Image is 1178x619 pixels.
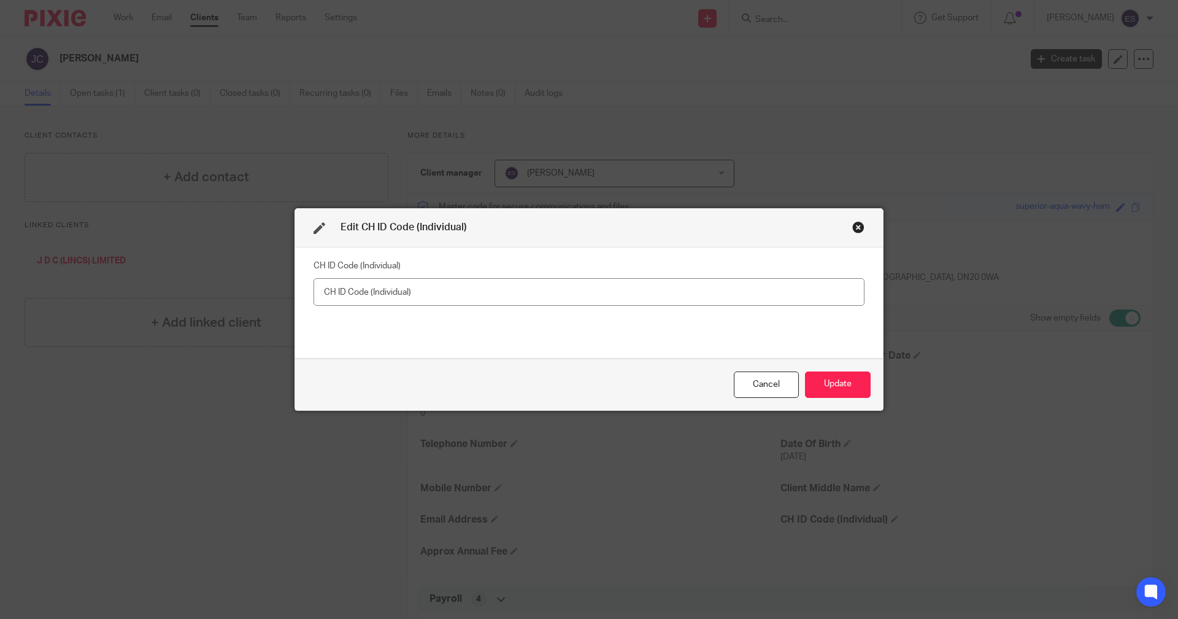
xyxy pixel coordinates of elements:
[734,372,799,398] div: Close this dialog window
[314,278,864,306] input: CH ID Code (Individual)
[341,222,467,232] span: Edit CH ID Code (Individual)
[314,260,401,272] label: CH ID Code (Individual)
[852,221,864,233] div: Close this dialog window
[805,372,871,398] button: Update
